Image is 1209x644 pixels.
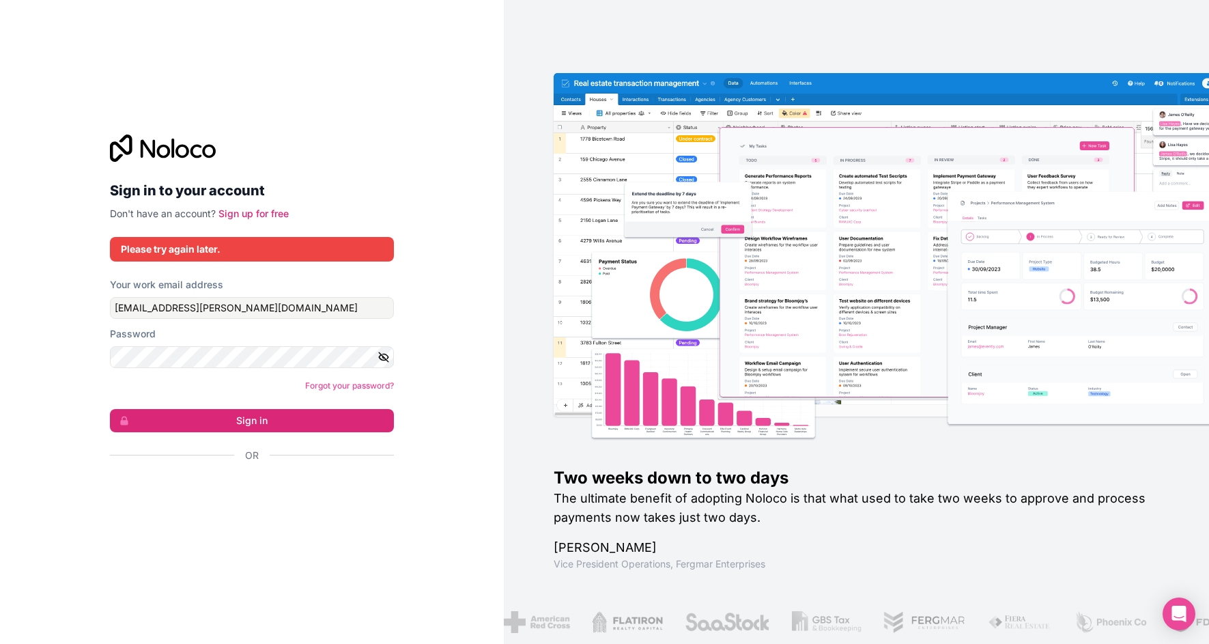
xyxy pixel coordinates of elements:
label: Your work email address [110,278,223,292]
input: Password [110,346,394,368]
h1: Vice President Operations , Fergmar Enterprises [554,557,1165,571]
div: Please try again later. [121,242,383,256]
img: /assets/phoenix-BREaitsQ.png [1071,611,1145,633]
img: /assets/gbstax-C-GtDUiK.png [789,611,859,633]
h2: The ultimate benefit of adopting Noloco is that what used to take two weeks to approve and proces... [554,489,1165,527]
input: Email address [110,297,394,319]
div: Open Intercom Messenger [1163,598,1195,630]
span: Or [245,449,259,462]
a: Sign up for free [218,208,289,219]
a: Forgot your password? [305,380,394,391]
img: /assets/saastock-C6Zbiodz.png [682,611,768,633]
h1: [PERSON_NAME] [554,538,1165,557]
h1: Two weeks down to two days [554,467,1165,489]
h2: Sign in to your account [110,178,394,203]
img: /assets/american-red-cross-BAupjrZR.png [501,611,567,633]
label: Password [110,327,156,341]
img: /assets/flatiron-C8eUkumj.png [589,611,660,633]
img: /assets/fiera-fwj2N5v4.png [985,611,1049,633]
img: /assets/fergmar-CudnrXN5.png [881,611,964,633]
span: Don't have an account? [110,208,216,219]
button: Sign in [110,409,394,432]
iframe: Bouton "Se connecter avec Google" [103,477,390,507]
